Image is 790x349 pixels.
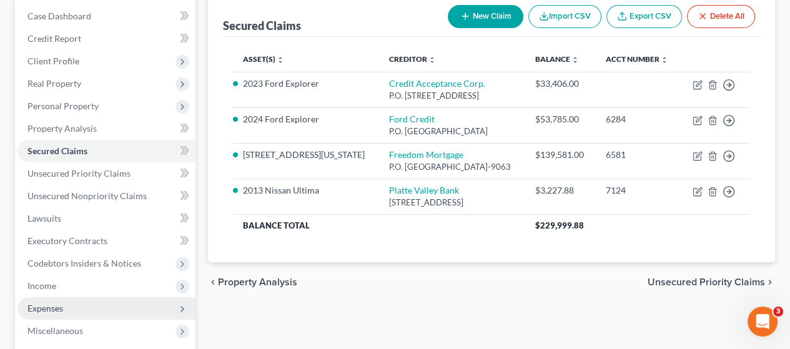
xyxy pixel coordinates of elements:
[606,54,668,64] a: Acct Number unfold_more
[389,185,459,195] a: Platte Valley Bank
[17,27,195,50] a: Credit Report
[571,56,579,64] i: unfold_more
[17,117,195,140] a: Property Analysis
[27,101,99,111] span: Personal Property
[218,277,297,287] span: Property Analysis
[389,90,515,102] div: P.O. [STREET_ADDRESS]
[389,197,515,209] div: [STREET_ADDRESS]
[243,113,369,125] li: 2024 Ford Explorer
[606,184,671,197] div: 7124
[17,185,195,207] a: Unsecured Nonpriority Claims
[277,56,284,64] i: unfold_more
[535,113,586,125] div: $53,785.00
[606,5,682,28] a: Export CSV
[27,235,107,246] span: Executory Contracts
[606,113,671,125] div: 6284
[535,149,586,161] div: $139,581.00
[448,5,523,28] button: New Claim
[389,161,515,173] div: P.O. [GEOGRAPHIC_DATA]-9063
[535,54,579,64] a: Balance unfold_more
[27,303,63,313] span: Expenses
[17,207,195,230] a: Lawsuits
[17,5,195,27] a: Case Dashboard
[27,11,91,21] span: Case Dashboard
[27,280,56,291] span: Income
[223,18,301,33] div: Secured Claims
[528,5,601,28] button: Import CSV
[428,56,436,64] i: unfold_more
[648,277,775,287] button: Unsecured Priority Claims chevron_right
[27,56,79,66] span: Client Profile
[243,149,369,161] li: [STREET_ADDRESS][US_STATE]
[27,213,61,224] span: Lawsuits
[243,77,369,90] li: 2023 Ford Explorer
[243,54,284,64] a: Asset(s) unfold_more
[389,125,515,137] div: P.O. [GEOGRAPHIC_DATA]
[233,214,525,237] th: Balance Total
[27,78,81,89] span: Real Property
[389,78,485,89] a: Credit Acceptance Corp.
[535,220,584,230] span: $229,999.88
[27,325,83,336] span: Miscellaneous
[661,56,668,64] i: unfold_more
[27,190,147,201] span: Unsecured Nonpriority Claims
[208,277,218,287] i: chevron_left
[27,145,87,156] span: Secured Claims
[208,277,297,287] button: chevron_left Property Analysis
[27,258,141,268] span: Codebtors Insiders & Notices
[535,77,586,90] div: $33,406.00
[389,54,436,64] a: Creditor unfold_more
[748,307,778,337] iframe: Intercom live chat
[765,277,775,287] i: chevron_right
[389,149,463,160] a: Freedom Mortgage
[243,184,369,197] li: 2013 Nissan Ultima
[535,184,586,197] div: $3,227.88
[17,140,195,162] a: Secured Claims
[773,307,783,317] span: 3
[27,123,97,134] span: Property Analysis
[17,162,195,185] a: Unsecured Priority Claims
[17,230,195,252] a: Executory Contracts
[648,277,765,287] span: Unsecured Priority Claims
[687,5,755,28] button: Delete All
[606,149,671,161] div: 6581
[27,168,131,179] span: Unsecured Priority Claims
[389,114,435,124] a: Ford Credit
[27,33,81,44] span: Credit Report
